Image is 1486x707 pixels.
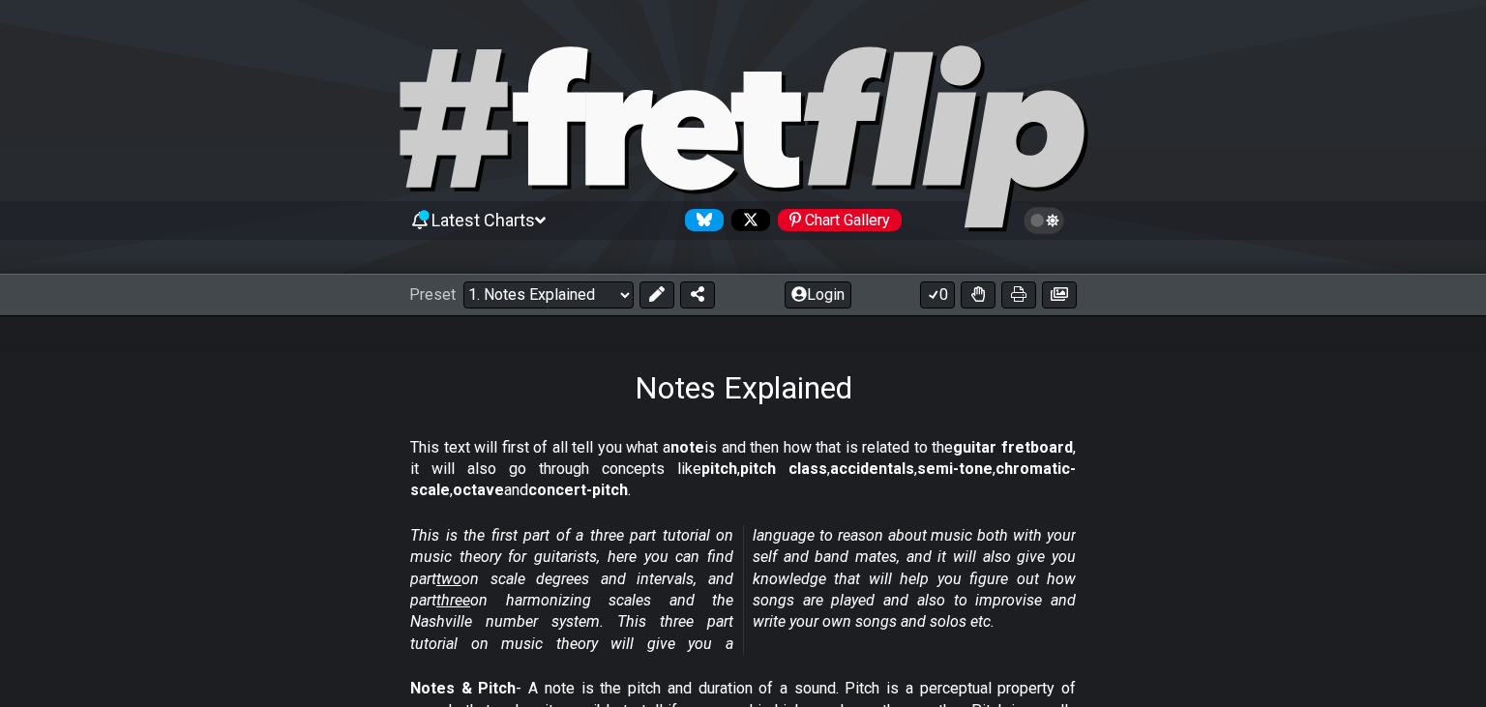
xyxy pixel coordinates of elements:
strong: octave [453,481,504,499]
strong: note [670,438,704,457]
button: 0 [920,281,955,309]
span: two [436,570,461,588]
button: Toggle Dexterity for all fretkits [961,281,996,309]
a: Follow #fretflip at Bluesky [677,209,724,231]
span: Latest Charts [431,210,535,230]
a: #fretflip at Pinterest [770,209,902,231]
strong: accidentals [830,459,914,478]
p: This text will first of all tell you what a is and then how that is related to the , it will also... [410,437,1076,502]
button: Create image [1042,281,1077,309]
select: Preset [463,281,634,309]
span: Preset [409,285,456,304]
button: Print [1001,281,1036,309]
strong: pitch class [740,459,827,478]
button: Share Preset [680,281,715,309]
strong: pitch [701,459,737,478]
button: Login [785,281,851,309]
span: three [436,591,470,609]
h1: Notes Explained [635,369,852,406]
strong: semi-tone [917,459,993,478]
strong: concert-pitch [528,481,628,499]
div: Chart Gallery [778,209,902,231]
span: Toggle light / dark theme [1033,212,1055,229]
a: Follow #fretflip at X [724,209,770,231]
strong: Notes & Pitch [410,679,516,697]
em: This is the first part of a three part tutorial on music theory for guitarists, here you can find... [410,526,1076,653]
button: Edit Preset [639,281,674,309]
strong: guitar fretboard [953,438,1073,457]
